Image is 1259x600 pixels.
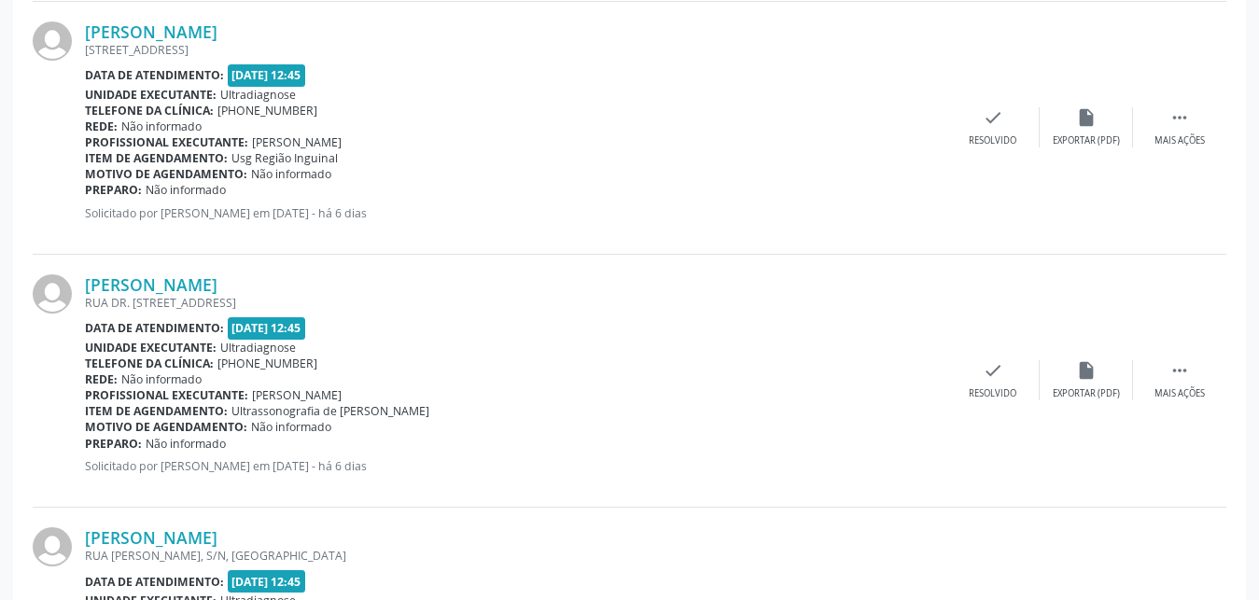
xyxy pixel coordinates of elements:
[85,134,248,150] b: Profissional executante:
[217,356,317,371] span: [PHONE_NUMBER]
[85,436,142,452] b: Preparo:
[33,274,72,314] img: img
[85,150,228,166] b: Item de agendamento:
[85,67,224,83] b: Data de atendimento:
[85,119,118,134] b: Rede:
[85,527,217,548] a: [PERSON_NAME]
[85,387,248,403] b: Profissional executante:
[85,356,214,371] b: Telefone da clínica:
[220,340,296,356] span: Ultradiagnose
[85,403,228,419] b: Item de agendamento:
[146,436,226,452] span: Não informado
[1154,134,1205,147] div: Mais ações
[33,21,72,61] img: img
[228,570,306,592] span: [DATE] 12:45
[146,182,226,198] span: Não informado
[252,134,342,150] span: [PERSON_NAME]
[252,387,342,403] span: [PERSON_NAME]
[1076,360,1097,381] i: insert_drive_file
[969,387,1016,400] div: Resolvido
[85,274,217,295] a: [PERSON_NAME]
[85,548,946,564] div: RUA [PERSON_NAME], S/N, [GEOGRAPHIC_DATA]
[983,107,1003,128] i: check
[85,340,217,356] b: Unidade executante:
[85,166,247,182] b: Motivo de agendamento:
[85,419,247,435] b: Motivo de agendamento:
[1053,387,1120,400] div: Exportar (PDF)
[85,574,224,590] b: Data de atendimento:
[85,205,946,221] p: Solicitado por [PERSON_NAME] em [DATE] - há 6 dias
[217,103,317,119] span: [PHONE_NUMBER]
[85,103,214,119] b: Telefone da clínica:
[969,134,1016,147] div: Resolvido
[1154,387,1205,400] div: Mais ações
[251,166,331,182] span: Não informado
[85,21,217,42] a: [PERSON_NAME]
[85,182,142,198] b: Preparo:
[121,371,202,387] span: Não informado
[121,119,202,134] span: Não informado
[85,320,224,336] b: Data de atendimento:
[1169,107,1190,128] i: 
[251,419,331,435] span: Não informado
[231,403,429,419] span: Ultrassonografia de [PERSON_NAME]
[85,371,118,387] b: Rede:
[85,87,217,103] b: Unidade executante:
[1076,107,1097,128] i: insert_drive_file
[85,458,946,474] p: Solicitado por [PERSON_NAME] em [DATE] - há 6 dias
[228,317,306,339] span: [DATE] 12:45
[231,150,338,166] span: Usg Região Inguinal
[85,42,946,58] div: [STREET_ADDRESS]
[85,295,946,311] div: RUA DR. [STREET_ADDRESS]
[1169,360,1190,381] i: 
[1053,134,1120,147] div: Exportar (PDF)
[228,64,306,86] span: [DATE] 12:45
[983,360,1003,381] i: check
[220,87,296,103] span: Ultradiagnose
